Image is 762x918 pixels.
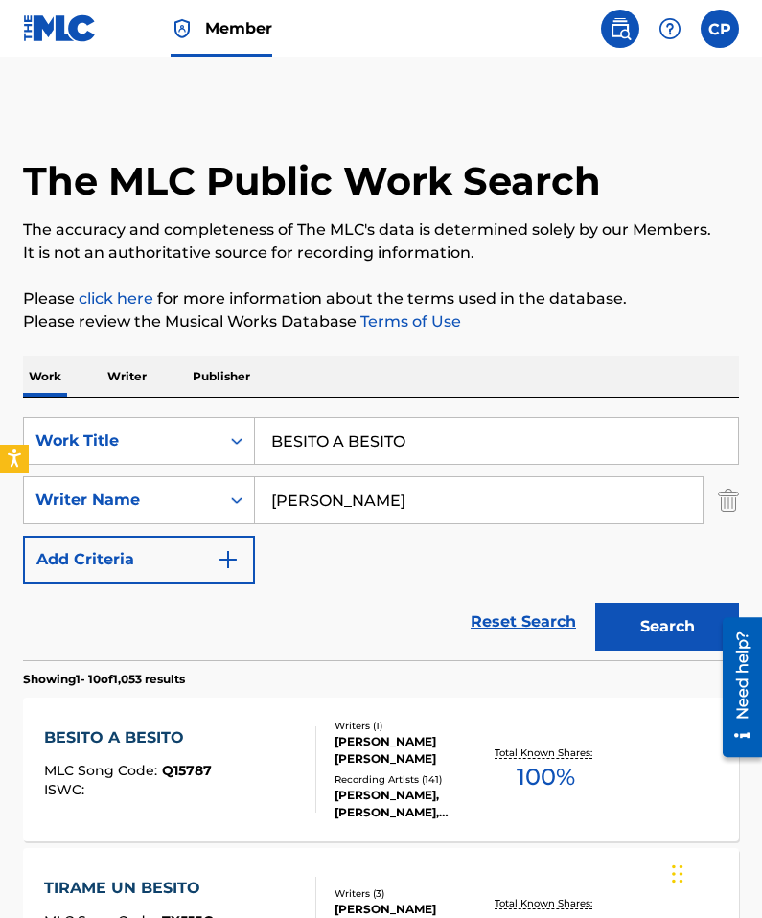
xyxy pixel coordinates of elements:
[187,356,256,397] p: Publisher
[658,17,681,40] img: help
[701,10,739,48] div: User Menu
[609,17,632,40] img: search
[335,719,486,733] div: Writers ( 1 )
[23,14,97,42] img: MLC Logo
[335,787,486,821] div: [PERSON_NAME], [PERSON_NAME], [PERSON_NAME], [PERSON_NAME], [PERSON_NAME]
[595,603,739,651] button: Search
[517,760,575,794] span: 100 %
[171,17,194,40] img: Top Rightsholder
[23,671,185,688] p: Showing 1 - 10 of 1,053 results
[335,733,486,768] div: [PERSON_NAME] [PERSON_NAME]
[495,896,597,910] p: Total Known Shares:
[205,17,272,39] span: Member
[35,489,208,512] div: Writer Name
[23,417,739,660] form: Search Form
[23,310,739,333] p: Please review the Musical Works Database
[35,429,208,452] div: Work Title
[79,289,153,308] a: click here
[23,536,255,584] button: Add Criteria
[461,601,586,643] a: Reset Search
[335,886,486,901] div: Writers ( 3 )
[23,698,739,841] a: BESITO A BESITOMLC Song Code:Q15787ISWC:Writers (1)[PERSON_NAME] [PERSON_NAME]Recording Artists (...
[23,157,601,205] h1: The MLC Public Work Search
[23,356,67,397] p: Work
[335,772,486,787] div: Recording Artists ( 141 )
[23,287,739,310] p: Please for more information about the terms used in the database.
[162,762,212,779] span: Q15787
[44,877,213,900] div: TIRAME UN BESITO
[666,826,762,918] iframe: Chat Widget
[708,610,762,765] iframe: Resource Center
[102,356,152,397] p: Writer
[44,726,212,749] div: BESITO A BESITO
[651,10,689,48] div: Help
[601,10,639,48] a: Public Search
[23,218,739,241] p: The accuracy and completeness of The MLC's data is determined solely by our Members.
[217,548,240,571] img: 9d2ae6d4665cec9f34b9.svg
[672,845,683,903] div: Drag
[495,746,597,760] p: Total Known Shares:
[23,241,739,264] p: It is not an authoritative source for recording information.
[44,781,89,798] span: ISWC :
[357,312,461,331] a: Terms of Use
[44,762,162,779] span: MLC Song Code :
[718,476,739,524] img: Delete Criterion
